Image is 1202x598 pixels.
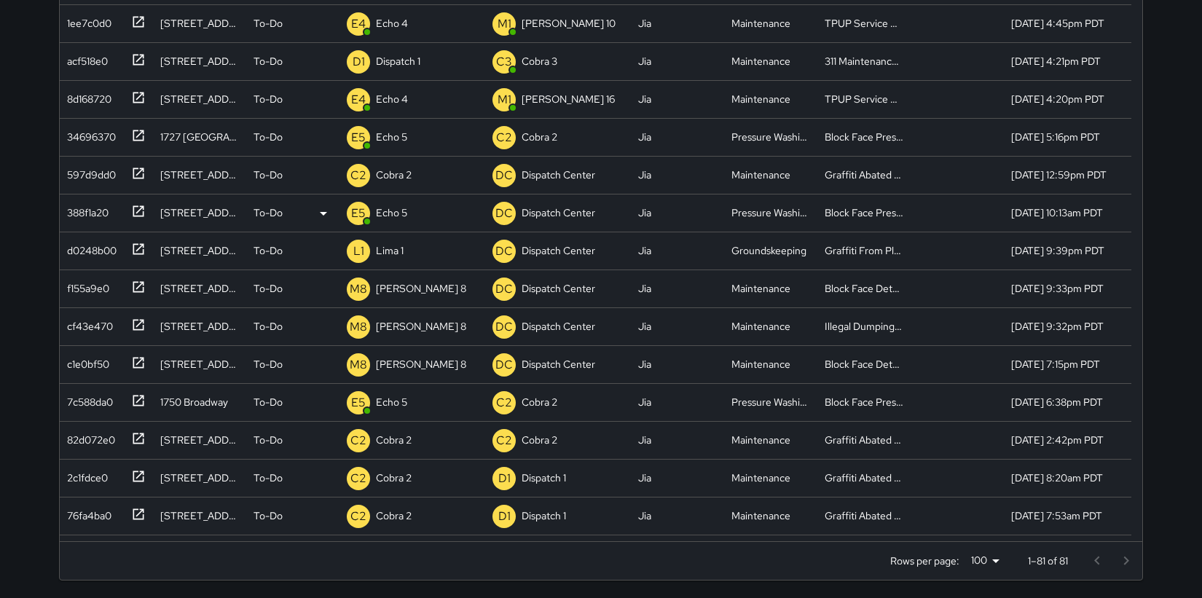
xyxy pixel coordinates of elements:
div: Jia [638,168,651,182]
div: cf43e470 [61,313,113,334]
p: M8 [350,280,367,298]
div: 827 Broadway [160,54,239,68]
div: Maintenance [731,92,790,106]
p: DC [495,205,513,222]
div: 76fa4ba0 [61,503,111,523]
div: 8/15/2025, 5:16pm PDT [1011,130,1100,144]
p: DC [495,356,513,374]
div: Jia [638,395,651,409]
div: 311 Maintenance Related Issue Reported [825,54,903,68]
p: Lima 1 [376,243,404,258]
p: D1 [498,470,511,487]
div: 1500 Broadway [160,433,239,447]
p: To-Do [254,92,283,106]
div: Block Face Pressure Washed [825,395,903,409]
p: To-Do [254,205,283,220]
p: [PERSON_NAME] 8 [376,319,466,334]
div: TPUP Service Requested [825,92,903,106]
div: 100 [965,550,1005,571]
div: 388f1a20 [61,200,109,220]
div: Block Face Detailed [825,281,903,296]
p: Dispatch Center [522,281,595,296]
div: Block Face Pressure Washed [825,130,903,144]
div: Jia [638,357,651,371]
p: D1 [353,53,365,71]
p: To-Do [254,433,283,447]
div: Jia [638,471,651,485]
div: Pressure Washing [731,395,810,409]
p: [PERSON_NAME] 10 [522,16,616,31]
div: 8/15/2025, 10:13am PDT [1011,205,1103,220]
div: Jia [638,205,651,220]
p: To-Do [254,357,283,371]
div: 8/16/2025, 4:45pm PDT [1011,16,1104,31]
p: Dispatch Center [522,319,595,334]
div: 1802 Telegraph Avenue [160,205,239,220]
p: E4 [351,91,366,109]
p: Cobra 2 [376,508,412,523]
div: Jia [638,243,651,258]
p: Echo 5 [376,205,407,220]
p: DC [495,243,513,260]
div: 8/14/2025, 6:38pm PDT [1011,395,1103,409]
div: 8/14/2025, 2:42pm PDT [1011,433,1104,447]
div: Jia [638,16,651,31]
p: Rows per page: [890,554,959,568]
p: E5 [351,205,366,222]
p: DC [495,280,513,298]
div: Jia [638,319,651,334]
div: c1e0bf50 [61,351,109,371]
div: Graffiti Abated Large [825,433,903,447]
div: 230 Bay Place [160,168,239,182]
p: To-Do [254,319,283,334]
div: 8d168720 [61,86,111,106]
p: C3 [496,53,512,71]
div: Maintenance [731,16,790,31]
p: Echo 4 [376,16,408,31]
p: L1 [353,243,364,260]
p: Dispatch 1 [522,508,566,523]
p: E5 [351,394,366,412]
div: Block Face Pressure Washed [825,205,903,220]
div: 1750 Broadway [160,395,228,409]
p: Dispatch 1 [376,54,420,68]
div: 7c588da0 [61,389,113,409]
p: Dispatch Center [522,357,595,371]
div: Jia [638,433,651,447]
div: Maintenance [731,471,790,485]
p: [PERSON_NAME] 8 [376,357,466,371]
p: Cobra 2 [376,471,412,485]
p: E5 [351,129,366,146]
div: Graffiti From Planter Removed [825,243,903,258]
p: Dispatch Center [522,205,595,220]
p: Echo 5 [376,130,407,144]
p: M1 [498,91,511,109]
div: e2f365e0 [61,540,112,561]
p: Cobra 2 [376,433,412,447]
p: To-Do [254,54,283,68]
p: [PERSON_NAME] 16 [522,92,615,106]
p: M8 [350,318,367,336]
div: Jia [638,54,651,68]
div: Pressure Washing [731,205,810,220]
div: 1727 Broadway [160,130,239,144]
p: To-Do [254,508,283,523]
div: 1501 Broadway [160,357,239,371]
p: Cobra 3 [522,54,557,68]
div: Jia [638,92,651,106]
div: 8/14/2025, 9:33pm PDT [1011,281,1104,296]
p: Dispatch Center [522,168,595,182]
div: 441 9th Street [160,92,239,106]
div: Block Face Detailed [825,357,903,371]
p: C2 [350,508,366,525]
div: 2c1fdce0 [61,465,108,485]
div: Pressure Washing [731,130,810,144]
p: 1–81 of 81 [1028,554,1068,568]
p: To-Do [254,471,283,485]
p: Dispatch Center [522,243,595,258]
div: 8/14/2025, 9:32pm PDT [1011,319,1104,334]
p: D1 [498,508,511,525]
p: M8 [350,356,367,374]
p: C2 [496,129,512,146]
div: 8/16/2025, 4:20pm PDT [1011,92,1104,106]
